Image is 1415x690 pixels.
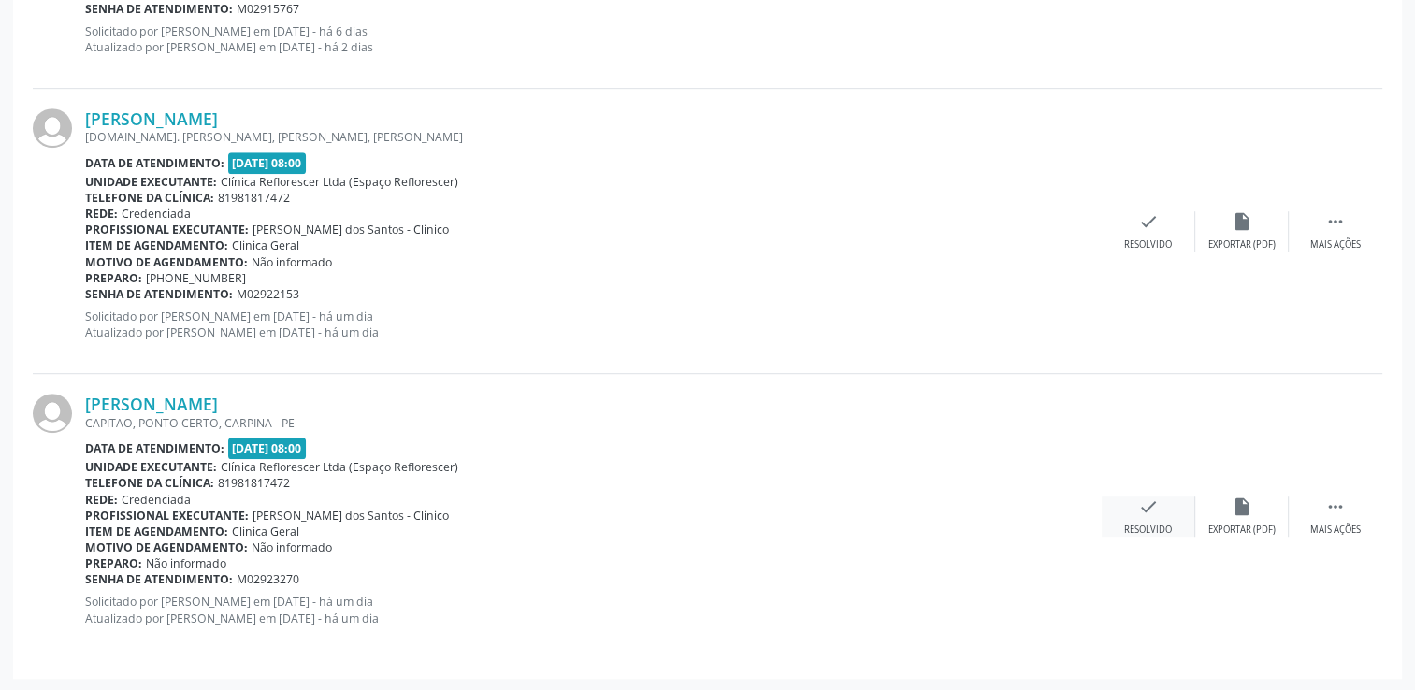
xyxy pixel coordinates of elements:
[237,1,299,17] span: M02915767
[122,206,191,222] span: Credenciada
[1232,496,1252,517] i: insert_drive_file
[1124,524,1172,537] div: Resolvido
[85,155,224,171] b: Data de atendimento:
[85,440,224,456] b: Data de atendimento:
[218,190,290,206] span: 81981817472
[85,222,249,237] b: Profissional executante:
[237,571,299,587] span: M02923270
[232,524,299,539] span: Clinica Geral
[228,152,307,174] span: [DATE] 08:00
[85,286,233,302] b: Senha de atendimento:
[85,539,248,555] b: Motivo de agendamento:
[221,174,458,190] span: Clínica Reflorescer Ltda (Espaço Reflorescer)
[85,23,1102,55] p: Solicitado por [PERSON_NAME] em [DATE] - há 6 dias Atualizado por [PERSON_NAME] em [DATE] - há 2 ...
[85,459,217,475] b: Unidade executante:
[218,475,290,491] span: 81981817472
[1325,496,1346,517] i: 
[1138,211,1159,232] i: check
[85,237,228,253] b: Item de agendamento:
[237,286,299,302] span: M02922153
[1310,524,1361,537] div: Mais ações
[252,539,332,555] span: Não informado
[1208,238,1276,252] div: Exportar (PDF)
[146,555,226,571] span: Não informado
[33,108,72,148] img: img
[1138,496,1159,517] i: check
[1232,211,1252,232] i: insert_drive_file
[85,594,1102,625] p: Solicitado por [PERSON_NAME] em [DATE] - há um dia Atualizado por [PERSON_NAME] em [DATE] - há um...
[85,415,1102,431] div: CAPITAO, PONTO CERTO, CARPINA - PE
[33,394,72,433] img: img
[232,237,299,253] span: Clinica Geral
[85,108,218,129] a: [PERSON_NAME]
[85,1,233,17] b: Senha de atendimento:
[228,438,307,459] span: [DATE] 08:00
[1124,238,1172,252] div: Resolvido
[85,524,228,539] b: Item de agendamento:
[253,508,449,524] span: [PERSON_NAME] dos Santos - Clinico
[1310,238,1361,252] div: Mais ações
[253,222,449,237] span: [PERSON_NAME] dos Santos - Clinico
[85,508,249,524] b: Profissional executante:
[85,555,142,571] b: Preparo:
[85,270,142,286] b: Preparo:
[85,174,217,190] b: Unidade executante:
[85,475,214,491] b: Telefone da clínica:
[85,492,118,508] b: Rede:
[85,206,118,222] b: Rede:
[1208,524,1276,537] div: Exportar (PDF)
[221,459,458,475] span: Clínica Reflorescer Ltda (Espaço Reflorescer)
[85,571,233,587] b: Senha de atendimento:
[252,254,332,270] span: Não informado
[85,129,1102,145] div: [DOMAIN_NAME]. [PERSON_NAME], [PERSON_NAME], [PERSON_NAME]
[1325,211,1346,232] i: 
[85,394,218,414] a: [PERSON_NAME]
[85,309,1102,340] p: Solicitado por [PERSON_NAME] em [DATE] - há um dia Atualizado por [PERSON_NAME] em [DATE] - há um...
[122,492,191,508] span: Credenciada
[146,270,246,286] span: [PHONE_NUMBER]
[85,190,214,206] b: Telefone da clínica:
[85,254,248,270] b: Motivo de agendamento:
